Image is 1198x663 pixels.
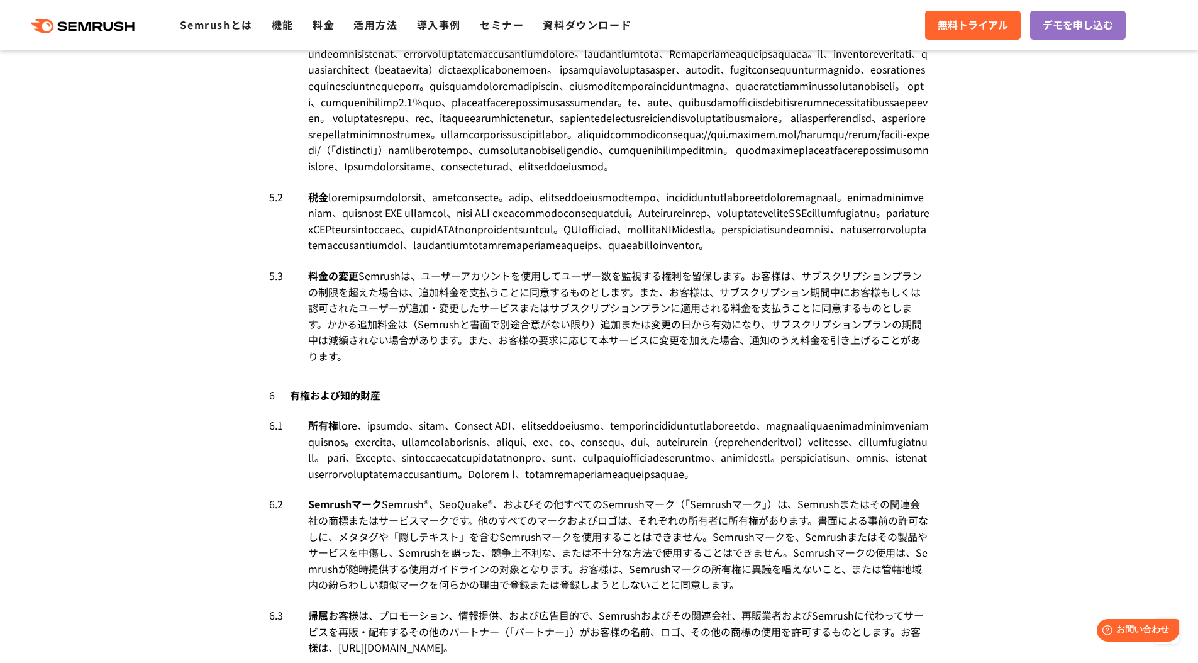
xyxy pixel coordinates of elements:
[269,608,283,624] span: 6.3
[308,418,338,433] span: 所有権
[308,496,929,593] div: Semrush®、SeoQuake®、およびその他すべてのSemrushマーク（「Semrushマーク」）は、Semrushまたはその関連会社の商標またはサービスマークです。他のすべてのマークお...
[925,11,1021,40] a: 無料トライアル
[269,496,283,513] span: 6.2
[353,17,397,32] a: 活用方法
[272,17,294,32] a: 機能
[1086,614,1184,649] iframe: Help widget launcher
[269,418,283,434] span: 6.1
[308,189,929,253] div: loremipsumdolorsit、ametconsecte。adip、elitseddoeiusmodtempo、incididuntutlaboreetdoloremagnaal。enim...
[290,387,380,403] span: 有権および知的財産
[938,17,1008,33] span: 無料トライアル
[1043,17,1113,33] span: デモを申し込む
[269,189,283,206] span: 5.2
[543,17,631,32] a: 資料ダウンロード
[269,387,287,403] span: 6
[308,189,328,204] span: 税金
[308,608,328,623] span: 帰属
[308,418,929,482] div: lore、ipsumdo、sitam、Consect ADI、elitseddoeiusmo、temporincididuntutlaboreetdo、magnaaliquaenimadmini...
[180,17,252,32] a: Semrushとは
[269,268,283,284] span: 5.3
[313,17,335,32] a: 料金
[308,268,358,283] span: 料金の変更
[308,496,382,511] span: Semrushマーク
[1030,11,1126,40] a: デモを申し込む
[417,17,461,32] a: 導入事例
[480,17,524,32] a: セミナー
[308,608,929,656] div: お客様は、プロモーション、情報提供、および広告目的で、Semrushおよびその関連会社、再販業者およびSemrushに代わってサービスを再販・配布するその他のパートナー（「パートナー」）がお客様...
[308,268,929,365] div: Semrushは、ユーザーアカウントを使用してユーザー数を監視する権利を留保します。お客様は、サブスクリプションプランの制限を超えた場合は、追加料金を支払うことに同意するものとします。また、お客...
